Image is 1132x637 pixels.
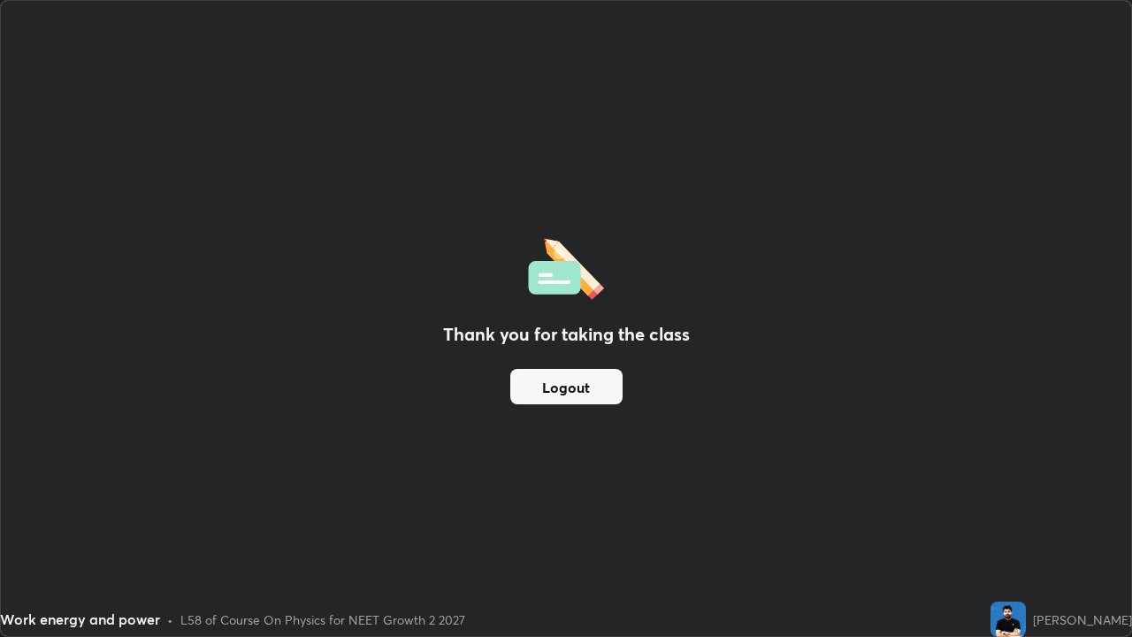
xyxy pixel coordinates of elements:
[167,610,173,629] div: •
[1033,610,1132,629] div: [PERSON_NAME]
[510,369,623,404] button: Logout
[443,321,690,348] h2: Thank you for taking the class
[180,610,465,629] div: L58 of Course On Physics for NEET Growth 2 2027
[990,602,1026,637] img: 83a18a2ccf0346ec988349b1c8dfe260.jpg
[528,233,604,300] img: offlineFeedback.1438e8b3.svg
